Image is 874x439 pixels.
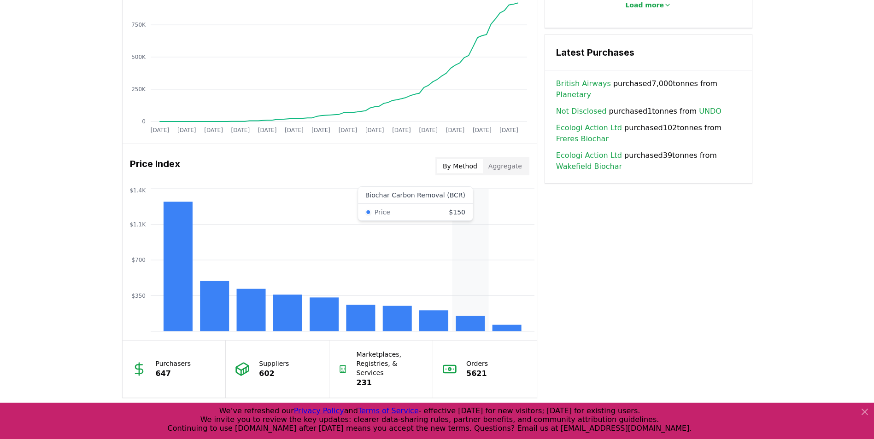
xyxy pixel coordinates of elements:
span: purchased 7,000 tonnes from [556,78,741,100]
tspan: $350 [131,293,146,299]
p: Purchasers [156,359,191,368]
tspan: [DATE] [231,127,250,133]
span: purchased 39 tonnes from [556,150,741,172]
p: Marketplaces, Registries, & Services [357,350,424,377]
a: British Airways [556,78,611,89]
p: 231 [357,377,424,388]
p: Load more [625,0,664,10]
p: 5621 [466,368,488,379]
tspan: [DATE] [392,127,411,133]
tspan: $700 [131,257,146,263]
tspan: [DATE] [338,127,357,133]
a: Not Disclosed [556,106,607,117]
a: UNDO [699,106,721,117]
tspan: 250K [131,86,146,92]
h3: Price Index [130,157,180,175]
tspan: [DATE] [419,127,438,133]
a: Ecologi Action Ltd [556,122,622,133]
h3: Latest Purchases [556,46,741,59]
p: 647 [156,368,191,379]
a: Wakefield Biochar [556,161,622,172]
a: Ecologi Action Ltd [556,150,622,161]
tspan: 750K [131,22,146,28]
a: Freres Biochar [556,133,609,144]
tspan: $1.4K [129,187,146,194]
tspan: [DATE] [446,127,464,133]
tspan: [DATE] [365,127,384,133]
tspan: [DATE] [150,127,169,133]
button: Aggregate [483,159,528,173]
p: 602 [259,368,289,379]
span: purchased 1 tonnes from [556,106,721,117]
a: Planetary [556,89,591,100]
tspan: $1.1K [129,221,146,228]
tspan: [DATE] [177,127,196,133]
tspan: 500K [131,54,146,60]
tspan: [DATE] [258,127,276,133]
tspan: [DATE] [499,127,518,133]
p: Orders [466,359,488,368]
tspan: [DATE] [311,127,330,133]
tspan: 0 [142,118,146,125]
button: By Method [437,159,483,173]
tspan: [DATE] [204,127,223,133]
span: purchased 102 tonnes from [556,122,741,144]
tspan: [DATE] [473,127,492,133]
tspan: [DATE] [285,127,304,133]
p: Suppliers [259,359,289,368]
